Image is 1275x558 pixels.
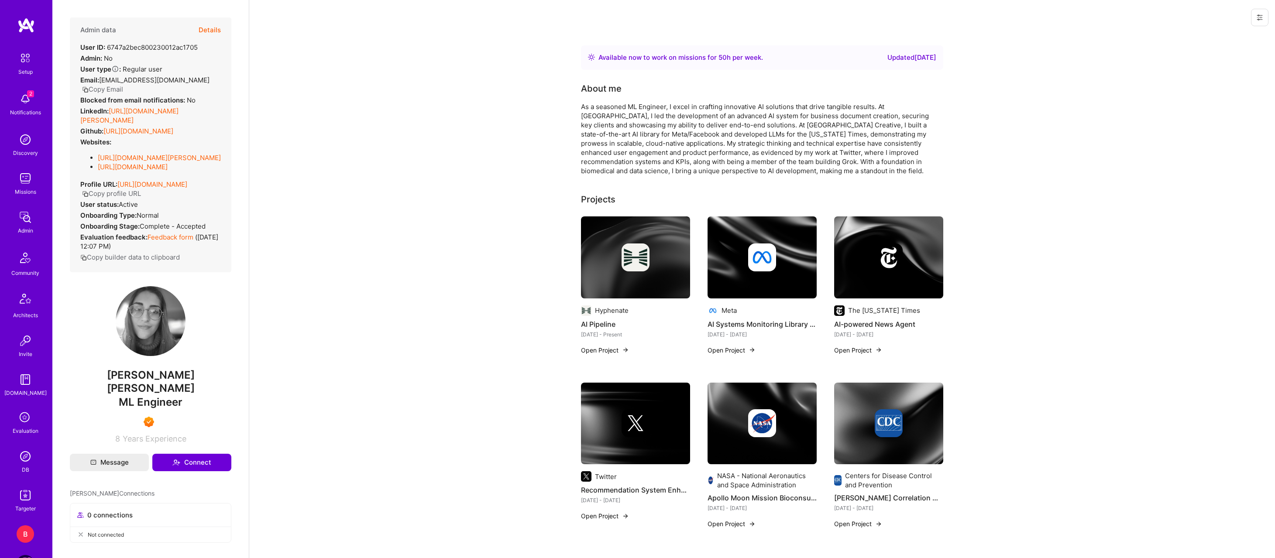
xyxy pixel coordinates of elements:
strong: User status: [80,200,119,209]
i: icon Mail [90,459,96,466]
div: Missions [15,187,36,196]
button: Open Project [708,519,756,528]
h4: AI Pipeline [581,318,690,330]
i: icon Copy [82,86,89,93]
div: [DATE] - [DATE] [708,330,817,339]
img: User Avatar [116,286,186,356]
i: icon Connect [172,459,180,466]
button: Open Project [834,346,882,355]
span: Years Experience [123,434,186,443]
button: Open Project [581,346,629,355]
img: guide book [17,371,34,388]
div: Meta [722,306,737,315]
div: Available now to work on missions for h per week . [598,52,763,63]
div: ( [DATE] 12:07 PM ) [80,233,221,251]
div: Discovery [13,148,38,157]
img: Company logo [581,471,591,482]
strong: Websites: [80,138,111,146]
strong: User type : [80,65,121,73]
a: [URL][DOMAIN_NAME][PERSON_NAME] [98,154,221,162]
strong: Github: [80,127,103,135]
div: As a seasoned ML Engineer, I excel in crafting innovative AI solutions that drive tangible result... [581,102,930,175]
h4: Recommendation System Enhancement [581,484,690,496]
div: No [80,54,113,63]
div: [DATE] - [DATE] [708,503,817,513]
div: DB [22,465,29,474]
img: cover [834,383,943,465]
span: Complete - Accepted [140,222,206,230]
i: icon Collaborator [77,512,84,518]
strong: LinkedIn: [80,107,109,115]
img: Company logo [708,305,718,316]
img: admin teamwork [17,209,34,226]
button: Open Project [581,511,629,520]
span: Not connected [88,530,124,539]
div: The [US_STATE] Times [848,306,920,315]
button: Details [199,17,221,43]
strong: Onboarding Type: [80,211,137,219]
img: Company logo [581,305,591,316]
strong: User ID: [80,43,105,51]
span: 8 [115,434,120,443]
img: Architects [15,290,36,311]
span: [PERSON_NAME] Connections [70,489,155,498]
button: Copy profile URL [82,189,141,198]
strong: Evaluation feedback: [80,233,148,241]
img: Company logo [834,475,842,486]
strong: Onboarding Stage: [80,222,140,230]
span: [EMAIL_ADDRESS][DOMAIN_NAME] [99,76,210,84]
img: Company logo [834,305,845,316]
h4: Apollo Moon Mission Bioconsumables Modeling [708,492,817,503]
span: 0 connections [87,510,133,520]
span: normal [137,211,159,219]
img: cover [708,216,817,298]
div: Invite [19,349,32,359]
div: Evaluation [13,426,38,435]
button: 0 connectionsNot connected [70,503,231,543]
img: Company logo [708,475,714,486]
div: Community [11,268,39,277]
a: [URL][DOMAIN_NAME][PERSON_NAME] [80,107,179,124]
img: Skill Targeter [17,486,34,504]
div: Targeter [15,504,36,513]
i: icon Copy [80,254,87,261]
img: arrow-right [875,346,882,353]
img: arrow-right [875,520,882,527]
img: arrow-right [749,520,756,527]
div: [DATE] - Present [581,330,690,339]
span: 2 [27,90,34,97]
button: Connect [152,454,231,471]
img: Company logo [748,409,776,437]
a: [URL][DOMAIN_NAME] [98,163,168,171]
h4: [PERSON_NAME] Correlation with Herbicide Use [834,492,943,503]
div: About me [581,82,622,95]
div: Notifications [10,108,41,117]
img: arrow-right [749,346,756,353]
button: Message [70,454,149,471]
span: Active [119,200,138,209]
div: Setup [18,67,33,76]
div: [DATE] - [DATE] [581,496,690,505]
img: setup [16,49,34,67]
img: Company logo [622,409,650,437]
button: Copy Email [82,85,123,94]
button: Open Project [708,346,756,355]
img: Invite [17,332,34,349]
div: Updated [DATE] [887,52,936,63]
i: icon SelectionTeam [17,410,34,426]
img: Company logo [875,243,903,271]
img: Community [15,247,36,268]
img: cover [708,383,817,465]
div: NASA - National Aeronautics and Space Administration [717,471,817,490]
div: Architects [13,311,38,320]
h4: AI-powered News Agent [834,318,943,330]
div: [DATE] - [DATE] [834,503,943,513]
img: Availability [588,54,595,61]
img: discovery [17,131,34,148]
a: [URL][DOMAIN_NAME] [117,180,187,188]
img: Company logo [622,243,650,271]
img: logo [17,17,35,33]
img: bell [17,90,34,108]
img: arrow-right [622,513,629,520]
button: Copy builder data to clipboard [80,253,180,262]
